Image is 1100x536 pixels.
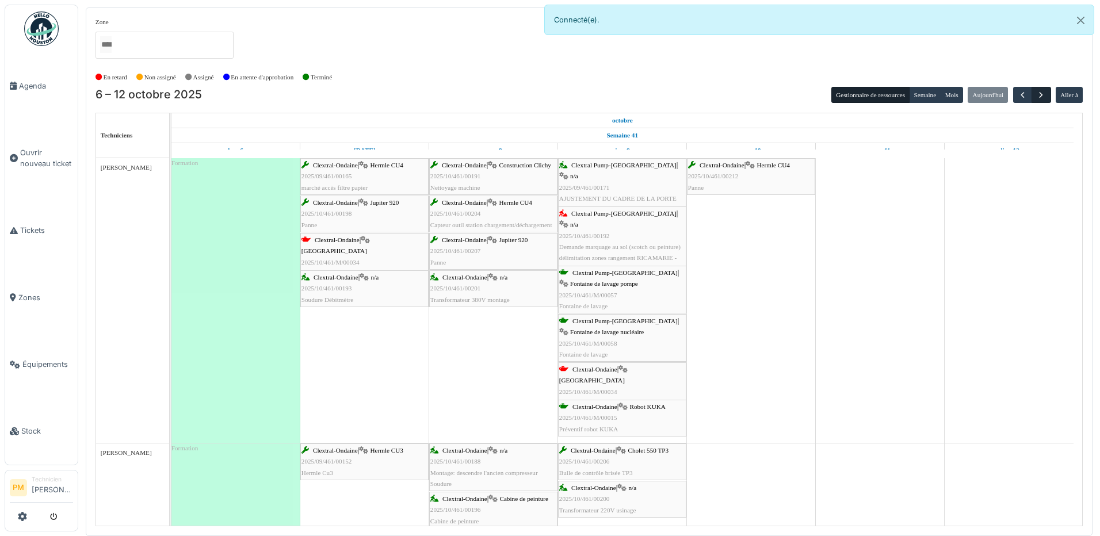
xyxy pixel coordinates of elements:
[301,259,360,266] span: 2025/10/461/M/00034
[1056,87,1083,103] button: Aller à
[315,236,360,243] span: Clextral-Ondaine
[430,210,481,217] span: 2025/10/461/00204
[482,143,505,158] a: 8 octobre 2025
[442,162,487,169] span: Clextral-Ondaine
[559,184,610,191] span: 2025/09/461/00171
[301,197,427,231] div: |
[559,414,617,421] span: 2025/10/461/M/00015
[370,199,399,206] span: Jupiter 920
[193,72,214,82] label: Assigné
[430,493,556,527] div: |
[559,507,636,514] span: Transformateur 220V usinage
[499,447,507,454] span: n/a
[104,72,127,82] label: En retard
[171,159,198,166] span: Formation
[96,17,109,27] label: Zone
[700,162,744,169] span: Clextral-Ondaine
[430,235,556,268] div: |
[20,147,73,169] span: Ouvrir nouveau ticket
[996,143,1022,158] a: 12 octobre 2025
[570,280,638,287] span: Fontaine de lavage pompe
[559,195,677,213] span: AJUSTEMENT DU CADRE DE LA PORTE PIETONNE ATELIER RICAMARIE
[909,87,941,103] button: Semaine
[570,221,578,228] span: n/a
[5,398,78,465] a: Stock
[301,458,352,465] span: 2025/09/461/00152
[10,479,27,496] li: PM
[18,292,73,303] span: Zones
[571,447,616,454] span: Clextral-Ondaine
[628,447,669,454] span: Cholet 550 TP3
[371,274,379,281] span: n/a
[5,197,78,264] a: Tickets
[559,232,610,239] span: 2025/10/461/00192
[559,426,618,432] span: Préventif robot KUKA
[430,445,556,489] div: |
[559,243,681,272] span: Demande marquage au sol (scotch ou peinture) délimitation zones rangement RICAMARIE - Salle bleue
[442,495,487,502] span: Clextral-Ondaine
[430,197,556,231] div: |
[301,270,343,277] span: Préventif Lodi 2
[559,495,610,502] span: 2025/10/461/00200
[430,160,556,193] div: |
[225,143,246,158] a: 6 octobre 2025
[559,469,633,476] span: Bulle de contrôle brisée TP3
[430,469,538,487] span: Montage: descendre l'ancien compresseur Soudure
[301,296,353,303] span: Soudure Débitmètre
[370,162,403,169] span: Hermle CU4
[559,316,685,360] div: |
[609,113,636,128] a: 6 octobre 2025
[101,449,152,456] span: [PERSON_NAME]
[313,447,358,454] span: Clextral-Ondaine
[688,173,739,179] span: 2025/10/461/00212
[301,210,352,217] span: 2025/10/461/00198
[559,208,685,274] div: |
[430,296,510,303] span: Transformateur 380V montage
[757,162,789,169] span: Hermle CU4
[96,88,202,102] h2: 6 – 12 octobre 2025
[301,445,427,478] div: |
[544,5,1094,35] div: Connecté(e).
[301,285,352,292] span: 2025/10/461/00193
[739,143,764,158] a: 10 octobre 2025
[430,173,481,179] span: 2025/10/461/00191
[499,162,551,169] span: Construction Clichy
[430,184,480,191] span: Nettoyage machine
[32,475,73,500] li: [PERSON_NAME]
[231,72,293,82] label: En attente d'approbation
[1013,87,1032,104] button: Précédent
[571,484,616,491] span: Clextral-Ondaine
[22,359,73,370] span: Équipements
[19,81,73,91] span: Agenda
[100,36,112,53] input: Tous
[559,303,608,309] span: Fontaine de lavage
[559,351,608,358] span: Fontaine de lavage
[442,236,487,243] span: Clextral-Ondaine
[940,87,963,103] button: Mois
[559,364,685,408] div: |
[311,72,332,82] label: Terminé
[572,317,678,324] span: Clextral Pump-[GEOGRAPHIC_DATA]
[430,259,446,266] span: Panne
[499,199,532,206] span: Hermle CU4
[628,484,636,491] span: n/a
[559,340,617,347] span: 2025/10/461/M/00058
[559,399,601,406] span: Préventif Lodi 2
[1032,87,1051,104] button: Suivant
[10,475,73,503] a: PM Technicien[PERSON_NAME]
[499,495,548,502] span: Cabine de peinture
[570,173,578,179] span: n/a
[24,12,59,46] img: Badge_color-CXgf-gQk.svg
[442,199,487,206] span: Clextral-Ondaine
[32,475,73,484] div: Technicien
[301,272,427,305] div: |
[867,143,893,158] a: 11 octobre 2025
[430,247,481,254] span: 2025/10/461/00207
[442,274,487,281] span: Clextral-Ondaine
[430,221,552,228] span: Capteur outil station chargement/déchargement
[442,447,487,454] span: Clextral-Ondaine
[559,160,685,215] div: |
[559,292,617,298] span: 2025/10/461/M/00057
[314,274,358,281] span: Clextral-Ondaine
[351,143,379,158] a: 7 octobre 2025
